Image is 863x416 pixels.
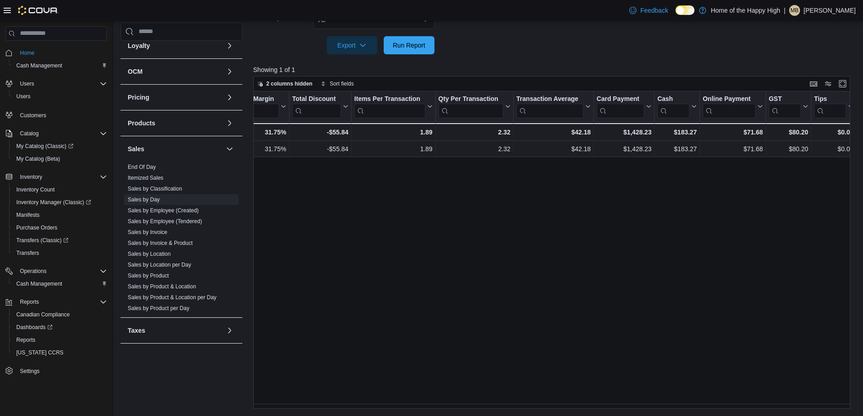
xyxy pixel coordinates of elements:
span: Inventory Count [13,184,107,195]
div: Matthaeus Baalam [789,5,800,16]
span: Customers [20,112,46,119]
span: Cash Management [16,62,62,69]
button: Products [224,118,235,129]
a: Sales by Invoice & Product [128,240,193,246]
button: Cash Management [9,59,111,72]
span: Manifests [13,210,107,220]
div: $42.18 [516,127,591,138]
span: Catalog [16,128,107,139]
a: Cash Management [13,278,66,289]
span: Sales by Product [128,272,169,279]
button: Operations [2,265,111,277]
a: Home [16,48,38,58]
span: Operations [16,266,107,277]
span: End Of Day [128,163,156,171]
a: Manifests [13,210,43,220]
button: Reports [16,296,43,307]
button: Reports [2,296,111,308]
h3: Sales [128,144,145,153]
span: Transfers (Classic) [13,235,107,246]
button: My Catalog (Beta) [9,153,111,165]
span: Dashboards [16,324,53,331]
span: Sort fields [330,80,354,87]
button: Inventory Count [9,183,111,196]
a: Sales by Product & Location per Day [128,294,217,301]
input: Dark Mode [675,5,694,15]
button: Catalog [16,128,42,139]
button: Reports [9,334,111,346]
button: Users [2,77,111,90]
span: Sales by Product per Day [128,305,189,312]
button: Sales [128,144,222,153]
span: Cash Management [13,278,107,289]
span: Itemized Sales [128,174,164,182]
a: Users [13,91,34,102]
span: Purchase Orders [13,222,107,233]
span: Operations [20,268,47,275]
a: End Of Day [128,164,156,170]
a: Reports [13,335,39,345]
button: Display options [823,78,834,89]
button: Inventory [2,171,111,183]
img: Cova [18,6,58,15]
span: Customers [16,109,107,120]
a: Sales by Employee (Tendered) [128,218,202,225]
button: Run Report [384,36,434,54]
span: Sales by Product & Location [128,283,196,290]
a: Customers [16,110,50,121]
div: Sales [121,162,242,317]
h3: Pricing [128,93,149,102]
span: 2 columns hidden [266,80,313,87]
span: Home [16,47,107,58]
span: Transfers (Classic) [16,237,68,244]
a: Sales by Employee (Created) [128,207,199,214]
button: Keyboard shortcuts [808,78,819,89]
div: $0.00 [814,127,853,138]
span: Run Report [393,41,425,50]
a: Inventory Manager (Classic) [13,197,95,208]
button: OCM [224,66,235,77]
a: My Catalog (Classic) [13,141,77,152]
h3: Loyalty [128,41,150,50]
button: Products [128,119,222,128]
span: My Catalog (Beta) [16,155,60,163]
button: Canadian Compliance [9,308,111,321]
span: Reports [16,296,107,307]
a: Sales by Product & Location [128,283,196,290]
p: | [784,5,786,16]
a: Sales by Product [128,273,169,279]
span: My Catalog (Beta) [13,153,107,164]
span: Canadian Compliance [13,309,107,320]
a: Sales by Day [128,196,160,203]
span: Cash Management [13,60,107,71]
h3: Taxes [128,326,145,335]
button: Pricing [224,92,235,103]
div: $80.20 [769,127,808,138]
button: 2 columns hidden [254,78,316,89]
span: Inventory Count [16,186,55,193]
div: 1.89 [354,127,433,138]
span: Transfers [16,249,39,257]
button: Taxes [128,326,222,335]
a: Feedback [626,1,671,19]
button: Enter fullscreen [837,78,848,89]
button: Manifests [9,209,111,221]
button: Cash Management [9,277,111,290]
a: Inventory Manager (Classic) [9,196,111,209]
a: Cash Management [13,60,66,71]
span: Catalog [20,130,39,137]
button: Home [2,46,111,59]
a: Sales by Location per Day [128,262,191,268]
button: Sort fields [317,78,357,89]
span: Home [20,49,34,57]
button: [US_STATE] CCRS [9,346,111,359]
span: Settings [20,368,39,375]
h3: OCM [128,67,143,76]
div: -$55.84 [292,127,348,138]
p: [PERSON_NAME] [804,5,856,16]
span: Inventory Manager (Classic) [13,197,107,208]
span: Sales by Location [128,250,171,258]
